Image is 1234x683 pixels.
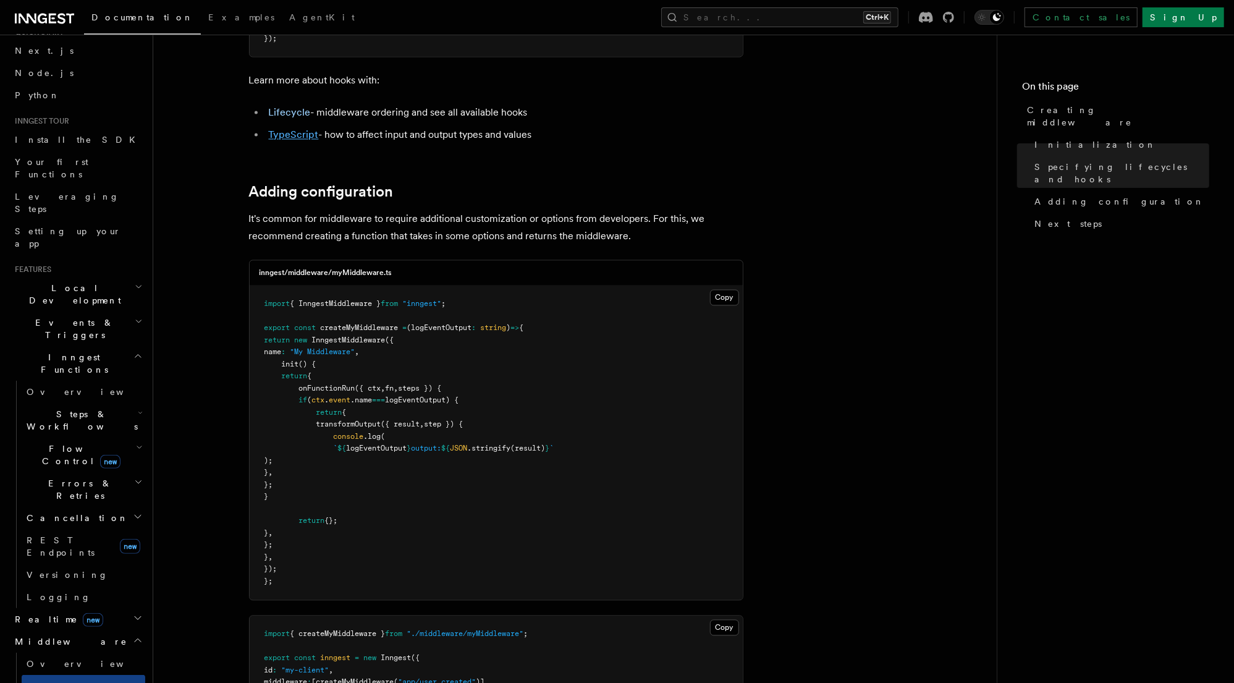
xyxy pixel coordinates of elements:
span: , [269,469,273,477]
span: : [282,348,286,357]
span: }; [264,541,273,549]
h3: inngest/middleware/myMiddleware.ts [260,268,392,278]
span: , [329,666,334,675]
span: "inngest" [403,300,442,308]
a: Initialization [1029,134,1209,156]
span: , [381,384,386,393]
a: Specifying lifecycles and hooks [1029,156,1209,190]
a: Adding configuration [249,184,394,201]
span: step }) { [425,420,463,429]
span: ; [524,630,528,638]
span: ( [308,396,312,405]
span: Python [15,90,60,100]
span: Setting up your app [15,226,121,248]
span: Overview [27,387,154,397]
span: } [546,444,550,453]
a: Versioning [22,564,145,586]
span: : [472,324,476,333]
button: Search...Ctrl+K [661,7,898,27]
span: Initialization [1034,138,1156,151]
span: }); [264,34,277,43]
span: "My Middleware" [290,348,355,357]
span: }); [264,565,277,574]
span: ({ [412,654,420,663]
kbd: Ctrl+K [863,11,891,23]
span: Features [10,265,51,274]
span: === [373,396,386,405]
li: - how to affect input and output types and values [265,127,743,144]
span: (result) [511,444,546,453]
a: Setting up your app [10,220,145,255]
span: "./middleware/myMiddleware" [407,630,524,638]
a: AgentKit [282,4,362,33]
a: Python [10,84,145,106]
span: new [295,336,308,345]
span: }; [264,577,273,586]
span: transformOutput [316,420,381,429]
button: Toggle dark mode [974,10,1004,25]
span: Adding configuration [1034,195,1204,208]
span: { [342,409,347,417]
span: Documentation [91,12,193,22]
span: REST Endpoints [27,535,95,558]
a: Logging [22,586,145,608]
span: from [381,300,399,308]
span: Steps & Workflows [22,408,138,433]
button: Events & Triggers [10,312,145,346]
a: Sign Up [1143,7,1224,27]
span: } [264,553,269,562]
span: .log [364,433,381,441]
button: Errors & Retries [22,472,145,507]
span: } [264,529,269,538]
span: ; [442,300,446,308]
button: Realtimenew [10,608,145,630]
a: Creating middleware [1022,99,1209,134]
p: Learn more about hooks with: [249,72,743,90]
button: Local Development [10,277,145,312]
h4: On this page [1022,79,1209,99]
span: ); [264,457,273,465]
a: Adding configuration [1029,190,1209,213]
span: , [394,384,399,393]
span: Next steps [1034,218,1102,230]
a: Overview [22,653,145,675]
span: = [403,324,407,333]
a: TypeScript [269,129,319,141]
span: ` [550,444,554,453]
span: Middleware [10,635,127,648]
span: , [420,420,425,429]
span: Examples [208,12,274,22]
span: .name [351,396,373,405]
span: new [120,539,140,554]
span: export [264,324,290,333]
span: ` [334,444,338,453]
span: AgentKit [289,12,355,22]
span: ctx [312,396,325,405]
span: Your first Functions [15,157,88,179]
span: const [295,324,316,333]
span: new [100,455,120,469]
span: "my-client" [282,666,329,675]
span: Flow Control [22,443,136,467]
span: Logging [27,592,91,602]
span: Realtime [10,613,103,626]
a: REST Endpointsnew [22,529,145,564]
span: ( [381,433,386,441]
span: ) [507,324,511,333]
span: Creating middleware [1027,104,1209,129]
a: Your first Functions [10,151,145,185]
span: Versioning [27,570,108,580]
button: Middleware [10,630,145,653]
span: event [329,396,351,405]
span: new [83,613,103,627]
span: } [264,469,269,477]
span: Overview [27,659,154,669]
a: Overview [22,381,145,403]
a: Examples [201,4,282,33]
span: const [295,654,316,663]
span: inngest [321,654,351,663]
span: . [325,396,329,405]
span: output: [412,444,442,453]
span: string [481,324,507,333]
span: import [264,300,290,308]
